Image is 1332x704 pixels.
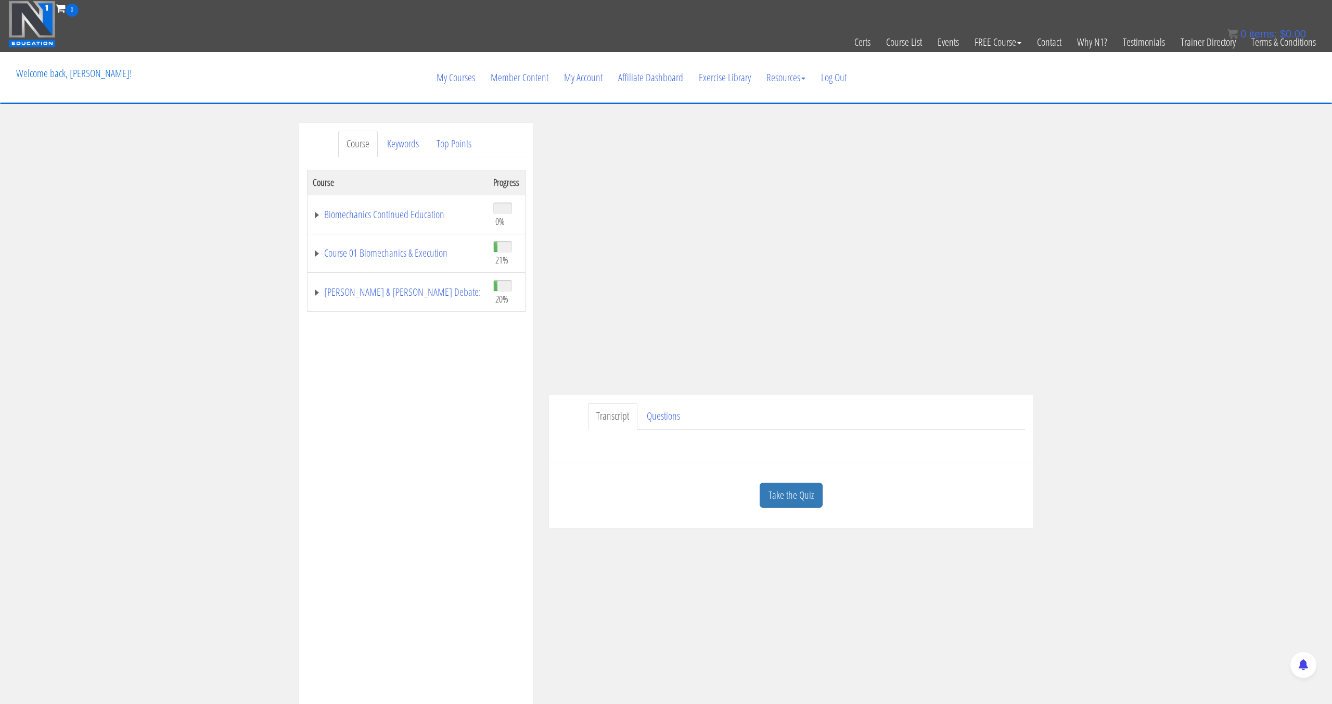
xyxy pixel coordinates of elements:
[1173,17,1244,68] a: Trainer Directory
[8,53,139,94] p: Welcome back, [PERSON_NAME]!
[1029,17,1069,68] a: Contact
[847,17,878,68] a: Certs
[759,53,813,103] a: Resources
[429,53,483,103] a: My Courses
[338,131,378,157] a: Course
[691,53,759,103] a: Exercise Library
[1249,28,1277,40] span: items:
[1227,29,1238,39] img: icon11.png
[588,403,637,430] a: Transcript
[967,17,1029,68] a: FREE Course
[488,170,525,195] th: Progress
[1227,28,1306,40] a: 0 items: $0.00
[1115,17,1173,68] a: Testimonials
[8,1,56,47] img: n1-education
[1280,28,1286,40] span: $
[556,53,610,103] a: My Account
[495,293,508,305] span: 20%
[1240,28,1246,40] span: 0
[495,254,508,266] span: 21%
[638,403,688,430] a: Questions
[930,17,967,68] a: Events
[610,53,691,103] a: Affiliate Dashboard
[878,17,930,68] a: Course List
[313,287,483,297] a: [PERSON_NAME] & [PERSON_NAME] Debate:
[308,170,489,195] th: Course
[483,53,556,103] a: Member Content
[813,53,854,103] a: Log Out
[313,209,483,220] a: Biomechanics Continued Education
[428,131,480,157] a: Top Points
[313,248,483,258] a: Course 01 Biomechanics & Execution
[1244,17,1324,68] a: Terms & Conditions
[1069,17,1115,68] a: Why N1?
[379,131,427,157] a: Keywords
[495,216,505,227] span: 0%
[66,4,79,17] span: 0
[1280,28,1306,40] bdi: 0.00
[760,483,823,508] a: Take the Quiz
[56,1,79,15] a: 0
